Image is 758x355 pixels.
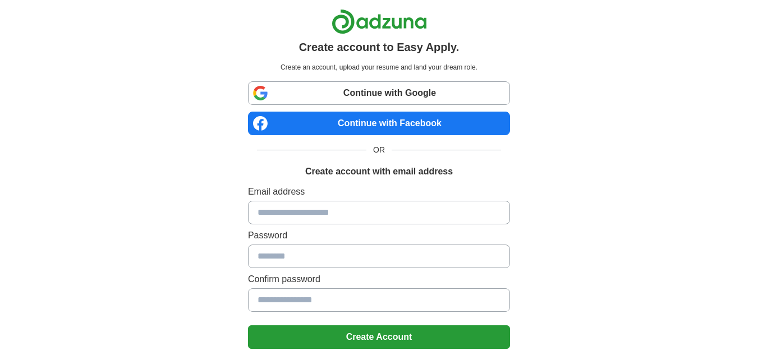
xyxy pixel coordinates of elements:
button: Create Account [248,325,510,349]
p: Create an account, upload your resume and land your dream role. [250,62,508,72]
label: Confirm password [248,273,510,286]
img: Adzuna logo [332,9,427,34]
label: Email address [248,185,510,199]
h1: Create account to Easy Apply. [299,39,460,56]
label: Password [248,229,510,242]
a: Continue with Facebook [248,112,510,135]
span: OR [366,144,392,156]
h1: Create account with email address [305,165,453,178]
a: Continue with Google [248,81,510,105]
